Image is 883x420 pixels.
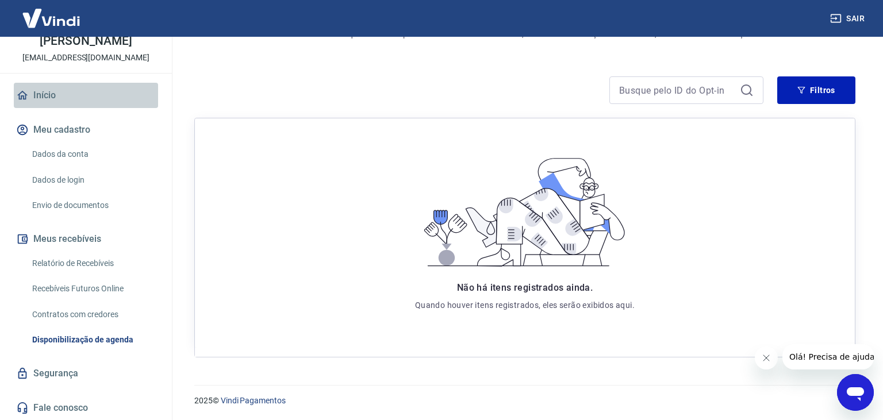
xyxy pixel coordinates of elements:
img: Vindi [14,1,89,36]
a: Segurança [14,361,158,386]
a: Início [14,83,158,108]
a: Recebíveis Futuros Online [28,277,158,300]
a: Vindi Pagamentos [221,396,286,405]
p: [PERSON_NAME] [40,35,132,47]
a: Disponibilização de agenda [28,328,158,352]
a: Contratos com credores [28,303,158,326]
a: Dados da conta [28,142,158,166]
span: Olá! Precisa de ajuda? [7,8,97,17]
button: Meus recebíveis [14,226,158,252]
button: Filtros [777,76,855,104]
p: [EMAIL_ADDRESS][DOMAIN_NAME] [22,52,149,64]
a: Dados de login [28,168,158,192]
button: Sair [828,8,869,29]
input: Busque pelo ID do Opt-in [619,82,735,99]
button: Meu cadastro [14,117,158,142]
a: Relatório de Recebíveis [28,252,158,275]
p: Quando houver itens registrados, eles serão exibidos aqui. [415,299,635,311]
span: Não há itens registrados ainda. [457,282,593,293]
a: Envio de documentos [28,194,158,217]
iframe: Mensagem da empresa [782,344,874,369]
iframe: Botão para abrir a janela de mensagens [837,374,874,411]
p: 2025 © [194,395,855,407]
iframe: Fechar mensagem [755,346,778,369]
